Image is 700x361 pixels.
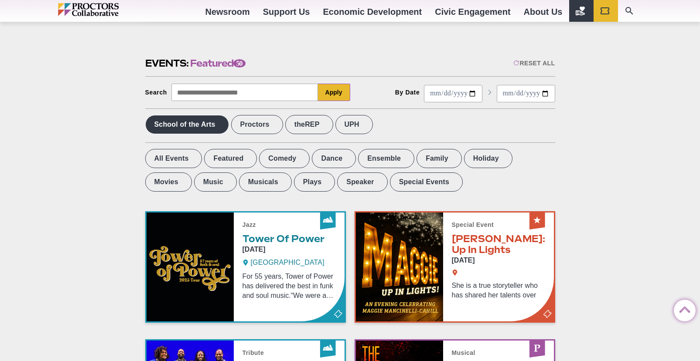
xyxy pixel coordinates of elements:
[204,149,257,168] label: Featured
[233,59,246,67] span: 50
[145,57,246,70] h2: Events:
[145,149,202,168] label: All Events
[145,89,167,96] div: Search
[294,172,335,192] label: Plays
[145,172,192,192] label: Movies
[312,149,356,168] label: Dance
[231,115,283,134] label: Proctors
[395,89,420,96] div: By Date
[190,57,246,70] span: Featured
[285,115,333,134] label: theREP
[58,3,156,16] img: Proctors logo
[239,172,292,192] label: Musicals
[335,115,373,134] label: UPH
[194,172,237,192] label: Music
[417,149,462,168] label: Family
[318,84,350,101] button: Apply
[145,115,229,134] label: School of the Arts
[337,172,387,192] label: Speaker
[390,172,463,192] label: Special Events
[259,149,310,168] label: Comedy
[674,300,691,317] a: Back to Top
[358,149,414,168] label: Ensemble
[513,60,555,67] div: Reset All
[464,149,512,168] label: Holiday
